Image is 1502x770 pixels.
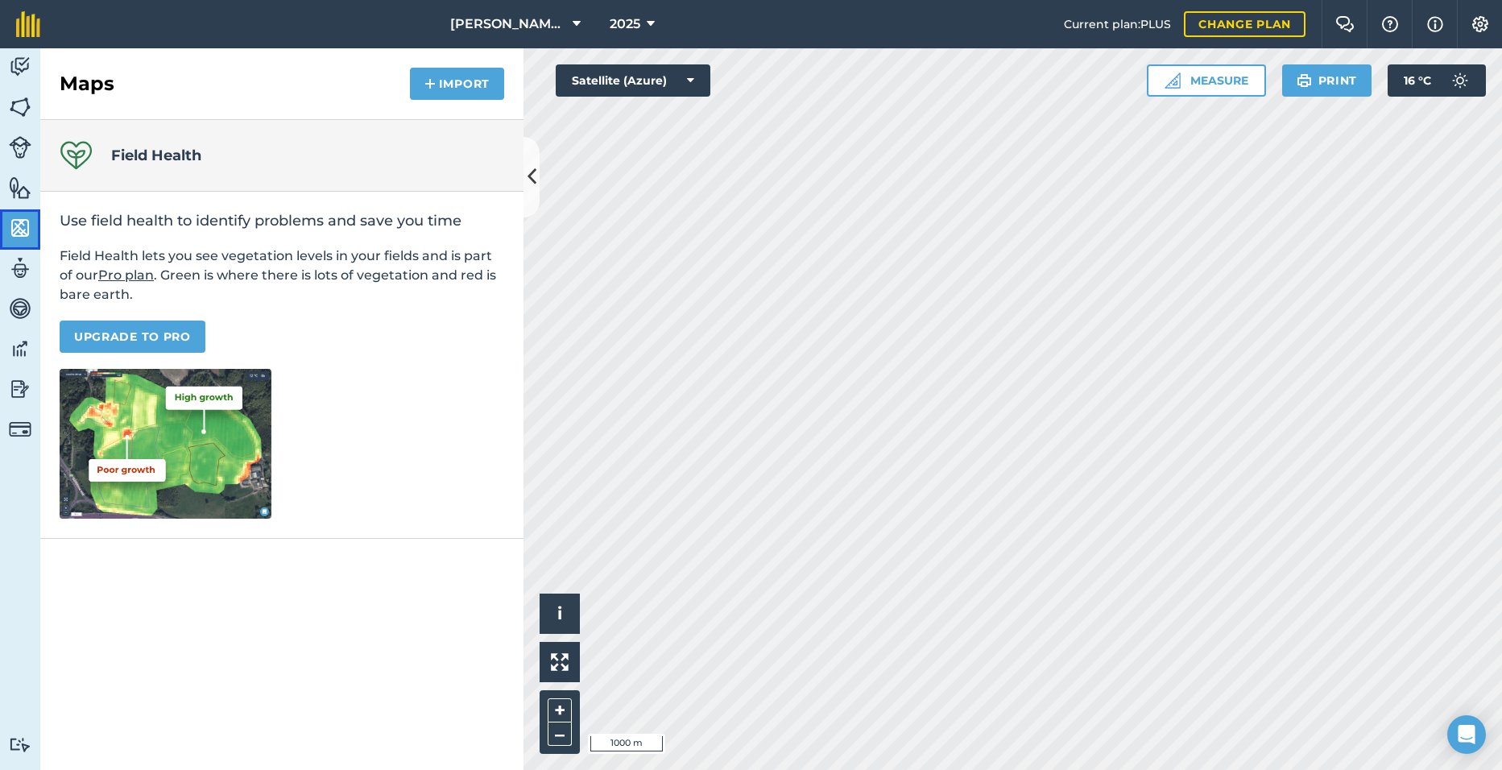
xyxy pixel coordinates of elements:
img: svg+xml;base64,PD94bWwgdmVyc2lvbj0iMS4wIiBlbmNvZGluZz0idXRmLTgiPz4KPCEtLSBHZW5lcmF0b3I6IEFkb2JlIE... [9,377,31,401]
img: svg+xml;base64,PD94bWwgdmVyc2lvbj0iMS4wIiBlbmNvZGluZz0idXRmLTgiPz4KPCEtLSBHZW5lcmF0b3I6IEFkb2JlIE... [9,136,31,159]
span: 2025 [610,14,640,34]
button: Satellite (Azure) [556,64,710,97]
a: Pro plan [98,267,154,283]
img: A question mark icon [1380,16,1400,32]
button: Import [410,68,504,100]
button: Print [1282,64,1372,97]
img: svg+xml;base64,PD94bWwgdmVyc2lvbj0iMS4wIiBlbmNvZGluZz0idXRmLTgiPz4KPCEtLSBHZW5lcmF0b3I6IEFkb2JlIE... [9,418,31,441]
button: 16 °C [1388,64,1486,97]
span: Current plan : PLUS [1064,15,1171,33]
img: svg+xml;base64,PD94bWwgdmVyc2lvbj0iMS4wIiBlbmNvZGluZz0idXRmLTgiPz4KPCEtLSBHZW5lcmF0b3I6IEFkb2JlIE... [1444,64,1476,97]
img: svg+xml;base64,PHN2ZyB4bWxucz0iaHR0cDovL3d3dy53My5vcmcvMjAwMC9zdmciIHdpZHRoPSIxOSIgaGVpZ2h0PSIyNC... [1297,71,1312,90]
h2: Use field health to identify problems and save you time [60,211,504,230]
img: svg+xml;base64,PD94bWwgdmVyc2lvbj0iMS4wIiBlbmNvZGluZz0idXRmLTgiPz4KPCEtLSBHZW5lcmF0b3I6IEFkb2JlIE... [9,737,31,752]
h4: Field Health [111,144,201,167]
img: Two speech bubbles overlapping with the left bubble in the forefront [1335,16,1355,32]
img: svg+xml;base64,PD94bWwgdmVyc2lvbj0iMS4wIiBlbmNvZGluZz0idXRmLTgiPz4KPCEtLSBHZW5lcmF0b3I6IEFkb2JlIE... [9,337,31,361]
p: Field Health lets you see vegetation levels in your fields and is part of our . Green is where th... [60,246,504,304]
div: Open Intercom Messenger [1447,715,1486,754]
span: 16 ° C [1404,64,1431,97]
img: svg+xml;base64,PD94bWwgdmVyc2lvbj0iMS4wIiBlbmNvZGluZz0idXRmLTgiPz4KPCEtLSBHZW5lcmF0b3I6IEFkb2JlIE... [9,55,31,79]
img: A cog icon [1471,16,1490,32]
h2: Maps [60,71,114,97]
img: Four arrows, one pointing top left, one top right, one bottom right and the last bottom left [551,653,569,671]
img: svg+xml;base64,PD94bWwgdmVyc2lvbj0iMS4wIiBlbmNvZGluZz0idXRmLTgiPz4KPCEtLSBHZW5lcmF0b3I6IEFkb2JlIE... [9,296,31,321]
img: Ruler icon [1165,72,1181,89]
button: i [540,594,580,634]
img: svg+xml;base64,PHN2ZyB4bWxucz0iaHR0cDovL3d3dy53My5vcmcvMjAwMC9zdmciIHdpZHRoPSI1NiIgaGVpZ2h0PSI2MC... [9,216,31,240]
button: + [548,698,572,722]
img: svg+xml;base64,PHN2ZyB4bWxucz0iaHR0cDovL3d3dy53My5vcmcvMjAwMC9zdmciIHdpZHRoPSIxNyIgaGVpZ2h0PSIxNy... [1427,14,1443,34]
button: – [548,722,572,746]
span: i [557,603,562,623]
img: svg+xml;base64,PHN2ZyB4bWxucz0iaHR0cDovL3d3dy53My5vcmcvMjAwMC9zdmciIHdpZHRoPSI1NiIgaGVpZ2h0PSI2MC... [9,95,31,119]
img: svg+xml;base64,PHN2ZyB4bWxucz0iaHR0cDovL3d3dy53My5vcmcvMjAwMC9zdmciIHdpZHRoPSI1NiIgaGVpZ2h0PSI2MC... [9,176,31,200]
button: Measure [1147,64,1266,97]
img: svg+xml;base64,PHN2ZyB4bWxucz0iaHR0cDovL3d3dy53My5vcmcvMjAwMC9zdmciIHdpZHRoPSIxNCIgaGVpZ2h0PSIyNC... [424,74,436,93]
img: svg+xml;base64,PD94bWwgdmVyc2lvbj0iMS4wIiBlbmNvZGluZz0idXRmLTgiPz4KPCEtLSBHZW5lcmF0b3I6IEFkb2JlIE... [9,256,31,280]
a: Upgrade to Pro [60,321,205,353]
img: fieldmargin Logo [16,11,40,37]
a: Change plan [1184,11,1305,37]
span: [PERSON_NAME] Hayleys Partnership [450,14,566,34]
